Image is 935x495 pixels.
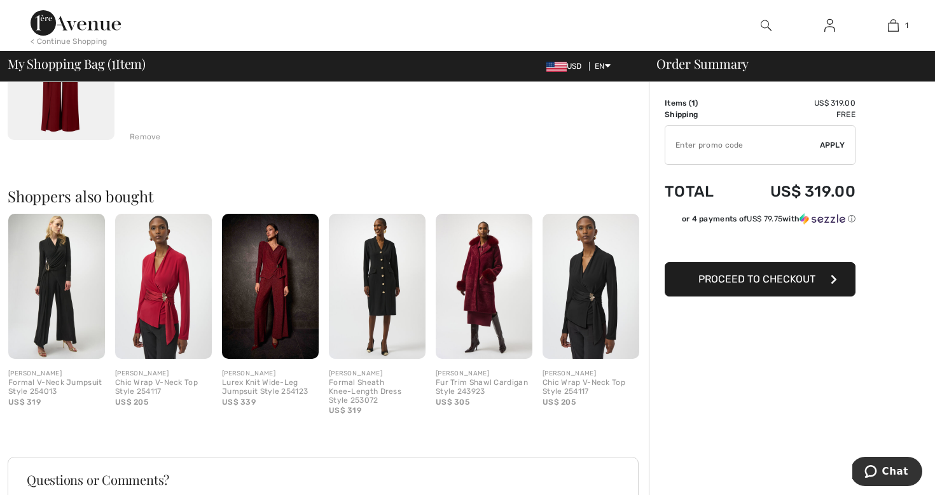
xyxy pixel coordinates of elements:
span: 1 [111,54,116,71]
div: [PERSON_NAME] [329,369,426,379]
span: US$ 79.75 [747,214,782,223]
img: US Dollar [546,62,567,72]
img: My Bag [888,18,899,33]
td: Free [735,109,855,120]
button: Proceed to Checkout [665,262,855,296]
div: Fur Trim Shawl Cardigan Style 243923 [436,379,532,396]
div: or 4 payments ofUS$ 79.75withSezzle Click to learn more about Sezzle [665,213,855,229]
a: Sign In [814,18,845,34]
img: Chic Wrap V-Neck Top Style 254117 [115,214,212,359]
img: 1ère Avenue [31,10,121,36]
div: [PERSON_NAME] [115,369,212,379]
div: Chic Wrap V-Neck Top Style 254117 [115,379,212,396]
img: Sezzle [800,213,845,225]
div: [PERSON_NAME] [8,369,105,379]
iframe: Opens a widget where you can chat to one of our agents [852,457,922,489]
div: < Continue Shopping [31,36,107,47]
h3: Questions or Comments? [27,473,620,486]
img: My Info [824,18,835,33]
span: US$ 319 [8,398,41,407]
div: Formal V-Neck Jumpsuit Style 254013 [8,379,105,396]
img: Formal Sheath Knee-Length Dress Style 253072 [329,214,426,359]
span: US$ 205 [543,398,576,407]
iframe: PayPal-paypal [665,229,855,258]
span: Apply [820,139,845,151]
span: US$ 319 [329,406,361,415]
span: US$ 205 [115,398,148,407]
td: US$ 319.00 [735,170,855,213]
div: Formal Sheath Knee-Length Dress Style 253072 [329,379,426,405]
div: [PERSON_NAME] [222,369,319,379]
input: Promo code [665,126,820,164]
span: Proceed to Checkout [698,273,815,285]
a: 1 [862,18,924,33]
span: US$ 305 [436,398,469,407]
div: Chic Wrap V-Neck Top Style 254117 [543,379,639,396]
div: [PERSON_NAME] [436,369,532,379]
span: US$ 339 [222,398,256,407]
td: Total [665,170,735,213]
span: My Shopping Bag ( Item) [8,57,146,70]
img: Chic Wrap V-Neck Top Style 254117 [543,214,639,359]
span: 1 [905,20,908,31]
span: USD [546,62,587,71]
div: Order Summary [641,57,927,70]
img: Formal V-Neck Jumpsuit Style 254013 [8,214,105,359]
span: EN [595,62,611,71]
td: Items ( ) [665,97,735,109]
img: Fur Trim Shawl Cardigan Style 243923 [436,214,532,359]
div: or 4 payments of with [682,213,855,225]
div: Remove [130,131,161,143]
span: 1 [691,99,695,108]
td: Shipping [665,109,735,120]
td: US$ 319.00 [735,97,855,109]
img: search the website [761,18,772,33]
h2: Shoppers also bought [8,188,649,204]
img: Lurex Knit Wide-Leg Jumpsuit Style 254123 [222,214,319,359]
div: Lurex Knit Wide-Leg Jumpsuit Style 254123 [222,379,319,396]
div: [PERSON_NAME] [543,369,639,379]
